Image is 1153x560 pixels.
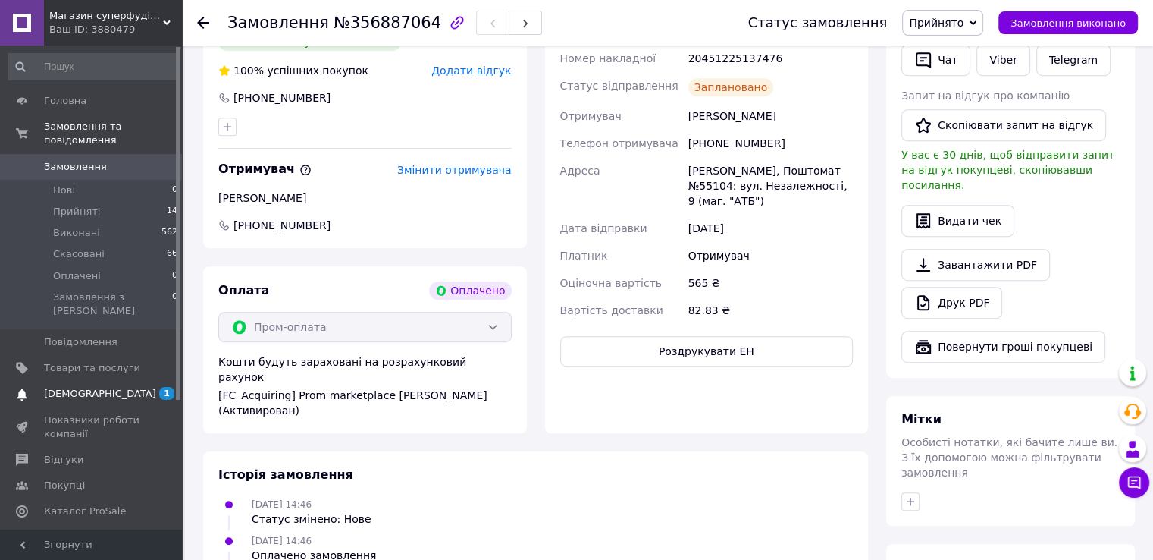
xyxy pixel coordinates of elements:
div: [DATE] [685,215,856,242]
span: Товари та послуги [44,361,140,375]
span: Дата відправки [560,222,647,234]
span: Головна [44,94,86,108]
span: Вартість доставки [560,304,663,316]
div: успішних покупок [218,63,368,78]
span: 0 [172,269,177,283]
span: Номер накладної [560,52,656,64]
div: [PERSON_NAME] [218,190,512,206]
span: Отримувач [218,162,312,176]
span: Телефон отримувача [560,137,678,149]
span: Замовлення [227,14,329,32]
div: Кошти будуть зараховані на розрахунковий рахунок [218,354,512,418]
span: Оціночна вартість [560,277,662,289]
span: Додати відгук [431,64,511,77]
button: Повернути гроші покупцеві [901,331,1105,363]
span: 1 [159,387,174,400]
button: Роздрукувати ЕН [560,336,854,367]
span: Замовлення виконано [1010,17,1126,29]
span: 14 [167,205,177,219]
span: 0 [172,291,177,318]
span: Запит на відгук про компанію [901,90,1070,102]
span: [DATE] 14:46 [252,536,312,546]
span: 0 [172,184,177,197]
button: Видати чек [901,205,1014,237]
div: Повернутися назад [197,15,209,30]
span: Змінити отримувача [397,164,512,176]
span: У вас є 30 днів, щоб відправити запит на відгук покупцеві, скопіювавши посилання. [901,149,1114,191]
span: Показники роботи компанії [44,414,140,441]
input: Пошук [8,53,179,80]
span: Мітки [901,412,942,426]
div: [PERSON_NAME], Поштомат №55104: вул. Незалежності, 9 (маг. "АТБ") [685,157,856,215]
a: Завантажити PDF [901,249,1050,281]
a: Viber [976,44,1029,76]
span: Відгуки [44,453,83,467]
span: Платник [560,250,608,262]
div: Статус замовлення [748,15,888,30]
div: Ваш ID: 3880479 [49,23,182,36]
span: Статус відправлення [560,80,678,92]
div: 565 ₴ [685,269,856,297]
span: Скасовані [53,247,105,261]
button: Скопіювати запит на відгук [901,109,1106,141]
span: Адреса [560,165,600,177]
a: Друк PDF [901,287,1002,319]
span: [PHONE_NUMBER] [232,218,332,233]
button: Чат [901,44,970,76]
span: Отримувач [560,110,622,122]
div: [FC_Acquiring] Prom marketplace [PERSON_NAME] (Активирован) [218,388,512,418]
div: Отримувач [685,242,856,269]
span: Магазин суперфудів "Just Healthy" [49,9,163,23]
span: №356887064 [334,14,441,32]
div: [PERSON_NAME] [685,102,856,130]
span: 100% [233,64,264,77]
span: Замовлення та повідомлення [44,120,182,147]
span: Історія замовлення [218,467,353,482]
div: 20451225137476 [685,45,856,72]
span: Нові [53,184,75,197]
span: Замовлення [44,160,107,174]
div: Заплановано [688,78,774,96]
span: Покупці [44,479,85,492]
span: Прийнято [909,17,963,29]
div: Оплачено [429,282,511,300]
span: Повідомлення [44,335,117,349]
div: [PHONE_NUMBER] [232,90,332,105]
span: [DATE] 14:46 [252,499,312,510]
span: Прийняті [53,205,100,219]
div: [PHONE_NUMBER] [685,130,856,157]
span: 562 [161,226,177,240]
span: Особисті нотатки, які бачите лише ви. З їх допомогою можна фільтрувати замовлення [901,436,1117,479]
span: Каталог ProSale [44,505,126,518]
div: 82.83 ₴ [685,297,856,324]
button: Замовлення виконано [998,11,1138,34]
span: [DEMOGRAPHIC_DATA] [44,387,156,401]
span: 66 [167,247,177,261]
a: Telegram [1036,44,1111,76]
span: Оплачені [53,269,101,283]
div: Статус змінено: Нове [252,511,371,527]
span: Замовлення з [PERSON_NAME] [53,291,172,318]
button: Чат з покупцем [1119,467,1149,498]
span: Виконані [53,226,100,240]
span: Оплата [218,283,269,297]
